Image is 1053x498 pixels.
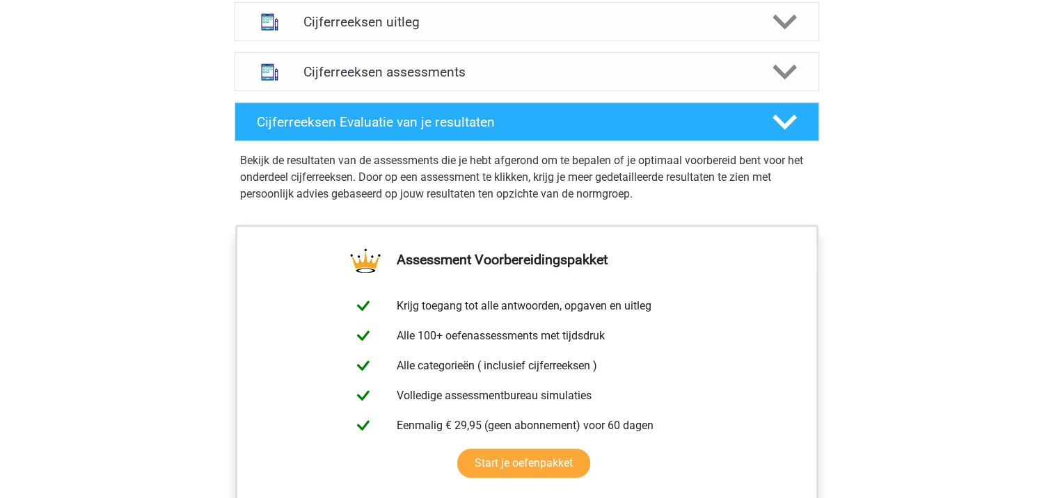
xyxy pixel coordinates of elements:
p: Bekijk de resultaten van de assessments die je hebt afgerond om te bepalen of je optimaal voorber... [240,152,814,202]
img: cijferreeksen uitleg [252,4,287,40]
a: Cijferreeksen Evaluatie van je resultaten [229,102,825,141]
a: assessments Cijferreeksen assessments [229,52,825,91]
a: Start je oefenpakket [457,449,590,478]
a: uitleg Cijferreeksen uitleg [229,2,825,41]
h4: Cijferreeksen uitleg [303,14,750,30]
h4: Cijferreeksen assessments [303,64,750,80]
img: cijferreeksen assessments [252,54,287,90]
h4: Cijferreeksen Evaluatie van je resultaten [257,114,750,130]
